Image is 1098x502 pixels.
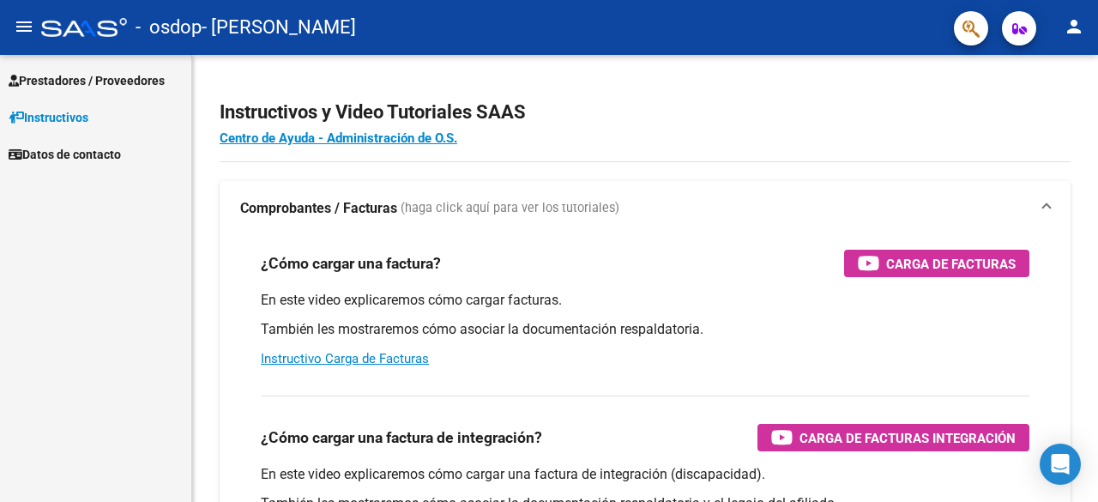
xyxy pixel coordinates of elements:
strong: Comprobantes / Facturas [240,199,397,218]
h2: Instructivos y Video Tutoriales SAAS [220,96,1071,129]
div: Open Intercom Messenger [1040,444,1081,485]
mat-expansion-panel-header: Comprobantes / Facturas (haga click aquí para ver los tutoriales) [220,181,1071,236]
span: - osdop [136,9,202,46]
span: - [PERSON_NAME] [202,9,356,46]
span: Carga de Facturas [886,253,1016,275]
span: (haga click aquí para ver los tutoriales) [401,199,619,218]
span: Datos de contacto [9,145,121,164]
button: Carga de Facturas Integración [757,424,1029,451]
p: También les mostraremos cómo asociar la documentación respaldatoria. [261,320,1029,339]
mat-icon: person [1064,16,1084,37]
h3: ¿Cómo cargar una factura de integración? [261,426,542,450]
a: Instructivo Carga de Facturas [261,351,429,366]
span: Carga de Facturas Integración [799,427,1016,449]
p: En este video explicaremos cómo cargar una factura de integración (discapacidad). [261,465,1029,484]
span: Instructivos [9,108,88,127]
mat-icon: menu [14,16,34,37]
span: Prestadores / Proveedores [9,71,165,90]
a: Centro de Ayuda - Administración de O.S. [220,130,457,146]
button: Carga de Facturas [844,250,1029,277]
h3: ¿Cómo cargar una factura? [261,251,441,275]
p: En este video explicaremos cómo cargar facturas. [261,291,1029,310]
